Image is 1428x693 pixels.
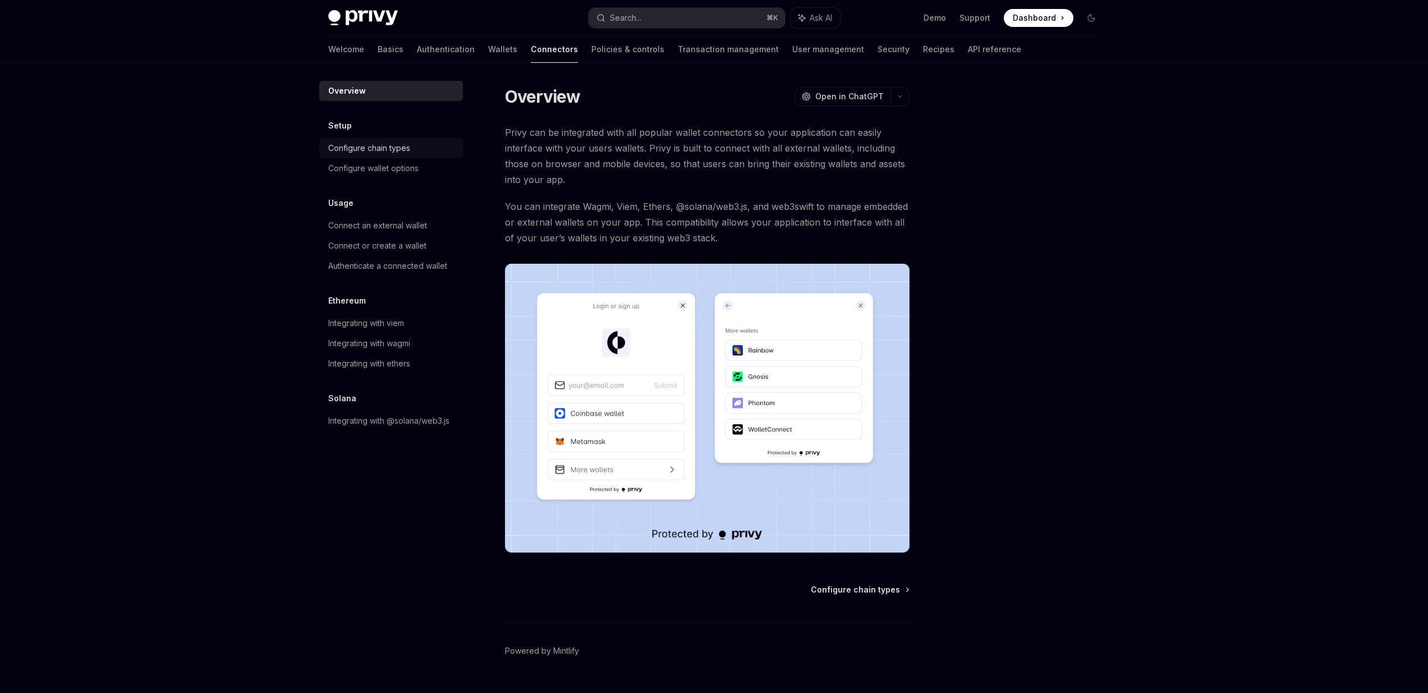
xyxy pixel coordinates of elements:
div: Integrating with wagmi [328,337,410,350]
a: Overview [319,81,463,101]
a: Welcome [328,36,364,63]
img: Connectors3 [505,264,910,553]
a: Connect or create a wallet [319,236,463,256]
span: Dashboard [1013,12,1056,24]
a: Integrating with viem [319,313,463,333]
a: Integrating with ethers [319,354,463,374]
h5: Ethereum [328,294,366,308]
a: Transaction management [678,36,779,63]
a: Security [878,36,910,63]
a: Integrating with @solana/web3.js [319,411,463,431]
button: Open in ChatGPT [795,87,890,106]
button: Ask AI [791,8,840,28]
a: Integrating with wagmi [319,333,463,354]
a: Policies & controls [591,36,664,63]
a: Powered by Mintlify [505,645,579,657]
h5: Usage [328,196,353,210]
a: Dashboard [1004,9,1073,27]
div: Search... [610,11,641,25]
a: API reference [968,36,1021,63]
span: Privy can be integrated with all popular wallet connectors so your application can easily interfa... [505,125,910,187]
a: Configure wallet options [319,158,463,178]
a: User management [792,36,864,63]
img: dark logo [328,10,398,26]
span: You can integrate Wagmi, Viem, Ethers, @solana/web3.js, and web3swift to manage embedded or exter... [505,199,910,246]
a: Wallets [488,36,517,63]
a: Configure chain types [319,138,463,158]
a: Connectors [531,36,578,63]
div: Integrating with @solana/web3.js [328,414,449,428]
a: Demo [924,12,946,24]
span: ⌘ K [766,13,778,22]
div: Connect or create a wallet [328,239,426,253]
h5: Solana [328,392,356,405]
div: Configure wallet options [328,162,419,175]
a: Configure chain types [811,584,908,595]
a: Authenticate a connected wallet [319,256,463,276]
button: Toggle dark mode [1082,9,1100,27]
span: Open in ChatGPT [815,91,884,102]
span: Configure chain types [811,584,900,595]
a: Recipes [923,36,954,63]
a: Connect an external wallet [319,215,463,236]
button: Search...⌘K [589,8,785,28]
span: Ask AI [810,12,832,24]
h5: Setup [328,119,352,132]
div: Integrating with ethers [328,357,410,370]
div: Connect an external wallet [328,219,427,232]
a: Support [959,12,990,24]
div: Overview [328,84,366,98]
div: Authenticate a connected wallet [328,259,447,273]
div: Integrating with viem [328,316,404,330]
a: Basics [378,36,403,63]
h1: Overview [505,86,581,107]
div: Configure chain types [328,141,410,155]
a: Authentication [417,36,475,63]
